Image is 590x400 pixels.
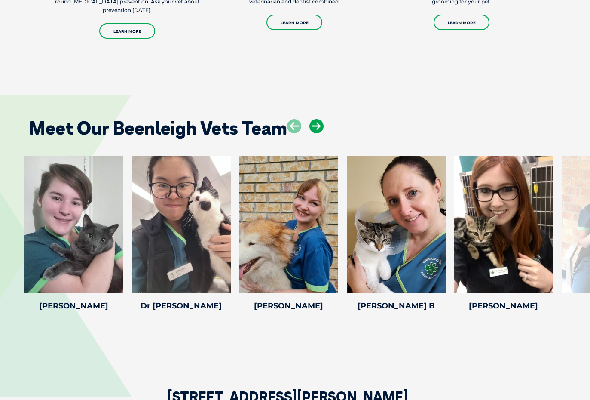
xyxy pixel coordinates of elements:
h2: Meet Our Beenleigh Vets Team [29,119,287,137]
h4: [PERSON_NAME] [239,302,338,310]
h4: [PERSON_NAME] B [347,302,446,310]
a: Learn More [434,15,489,30]
h4: [PERSON_NAME] [24,302,123,310]
h4: Dr [PERSON_NAME] [132,302,231,310]
a: Learn More [266,15,322,30]
h4: [PERSON_NAME] [454,302,553,310]
a: Learn More [99,23,155,39]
